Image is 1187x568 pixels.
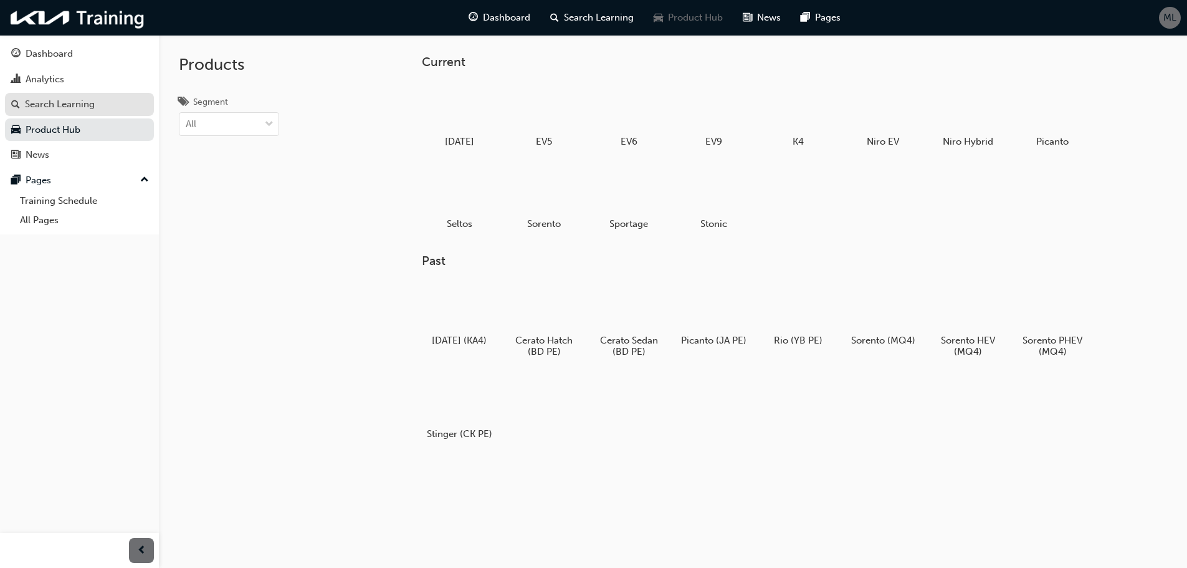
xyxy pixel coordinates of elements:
[591,279,666,362] a: Cerato Sedan (BD PE)
[733,5,791,31] a: news-iconNews
[591,161,666,234] a: Sportage
[540,5,644,31] a: search-iconSearch Learning
[507,161,581,234] a: Sorento
[186,117,196,132] div: All
[469,10,478,26] span: guage-icon
[930,279,1005,362] a: Sorento HEV (MQ4)
[427,335,492,346] h5: [DATE] (KA4)
[935,136,1001,147] h5: Niro Hybrid
[5,93,154,116] a: Search Learning
[596,335,662,357] h5: Cerato Sedan (BD PE)
[801,10,810,26] span: pages-icon
[422,372,497,445] a: Stinger (CK PE)
[11,99,20,110] span: search-icon
[427,136,492,147] h5: [DATE]
[846,79,920,152] a: Niro EV
[26,173,51,188] div: Pages
[591,79,666,152] a: EV6
[11,74,21,85] span: chart-icon
[761,79,836,152] a: K4
[1015,279,1090,362] a: Sorento PHEV (MQ4)
[265,117,274,133] span: down-icon
[137,543,146,559] span: prev-icon
[459,5,540,31] a: guage-iconDashboard
[179,97,188,108] span: tags-icon
[422,254,1130,268] h3: Past
[422,55,1130,69] h3: Current
[512,218,577,229] h5: Sorento
[512,335,577,357] h5: Cerato Hatch (BD PE)
[11,175,21,186] span: pages-icon
[179,55,279,75] h2: Products
[483,11,530,25] span: Dashboard
[25,97,95,112] div: Search Learning
[681,335,746,346] h5: Picanto (JA PE)
[596,136,662,147] h5: EV6
[791,5,851,31] a: pages-iconPages
[766,335,831,346] h5: Rio (YB PE)
[193,96,228,108] div: Segment
[507,279,581,362] a: Cerato Hatch (BD PE)
[681,218,746,229] h5: Stonic
[935,335,1001,357] h5: Sorento HEV (MQ4)
[5,42,154,65] a: Dashboard
[427,218,492,229] h5: Seltos
[676,79,751,152] a: EV9
[766,136,831,147] h5: K4
[422,79,497,152] a: [DATE]
[140,172,149,188] span: up-icon
[5,169,154,192] button: Pages
[1159,7,1181,29] button: ML
[761,279,836,351] a: Rio (YB PE)
[427,428,492,440] h5: Stinger (CK PE)
[1020,335,1085,357] h5: Sorento PHEV (MQ4)
[550,10,559,26] span: search-icon
[644,5,733,31] a: car-iconProduct Hub
[654,10,663,26] span: car-icon
[512,136,577,147] h5: EV5
[851,335,916,346] h5: Sorento (MQ4)
[5,40,154,169] button: DashboardAnalyticsSearch LearningProduct HubNews
[668,11,723,25] span: Product Hub
[11,150,21,161] span: news-icon
[6,5,150,31] img: kia-training
[11,125,21,136] span: car-icon
[5,143,154,166] a: News
[5,118,154,142] a: Product Hub
[846,279,920,351] a: Sorento (MQ4)
[743,10,752,26] span: news-icon
[5,68,154,91] a: Analytics
[15,211,154,230] a: All Pages
[564,11,634,25] span: Search Learning
[676,279,751,351] a: Picanto (JA PE)
[422,161,497,234] a: Seltos
[851,136,916,147] h5: Niro EV
[15,191,154,211] a: Training Schedule
[11,49,21,60] span: guage-icon
[1163,11,1176,25] span: ML
[596,218,662,229] h5: Sportage
[26,47,73,61] div: Dashboard
[676,161,751,234] a: Stonic
[757,11,781,25] span: News
[930,79,1005,152] a: Niro Hybrid
[815,11,841,25] span: Pages
[1015,79,1090,152] a: Picanto
[26,72,64,87] div: Analytics
[1020,136,1085,147] h5: Picanto
[422,279,497,351] a: [DATE] (KA4)
[507,79,581,152] a: EV5
[681,136,746,147] h5: EV9
[26,148,49,162] div: News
